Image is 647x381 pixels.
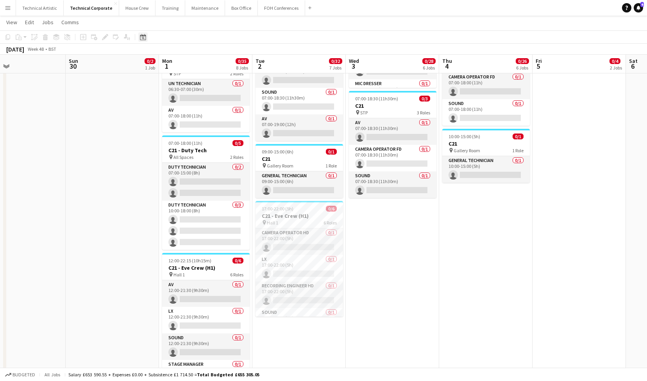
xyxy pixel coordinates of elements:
[442,129,530,183] app-job-card: 10:00-15:00 (5h)0/1C21 Gallery Room1 RoleGeneral Technician0/110:00-15:00 (5h)
[162,201,250,250] app-card-role: Duty Technician0/310:00-18:00 (8h)
[64,0,119,16] button: Technical Corporate
[256,281,343,308] app-card-role: Recording Engineer HD0/117:00-22:00 (5h)
[256,144,343,198] div: 09:00-15:00 (6h)0/1C21 Gallery Room1 RoleGeneral Technician0/109:00-15:00 (6h)
[168,258,211,263] span: 12:00-22:15 (10h15m)
[236,58,249,64] span: 0/35
[161,62,172,71] span: 1
[232,258,243,263] span: 0/6
[256,255,343,281] app-card-role: LX0/117:00-22:00 (5h)
[329,65,342,71] div: 7 Jobs
[4,370,36,379] button: Budgeted
[640,2,644,7] span: 4
[442,45,530,126] app-job-card: 07:00-18:00 (11h)0/2C21 STP2 RolesCamera Operator FD0/107:00-18:00 (11h) Sound0/107:00-18:00 (11h)
[58,17,82,27] a: Comms
[442,57,452,64] span: Thu
[69,57,78,64] span: Sun
[449,134,480,139] span: 10:00-15:00 (5h)
[422,58,436,64] span: 0/28
[628,62,638,71] span: 6
[162,135,250,250] app-job-card: 07:00-18:00 (11h)0/5C21 - Duty Tech All Spaces2 RolesDuty Technician0/207:00-15:00 (8h) Duty Tech...
[68,62,78,71] span: 30
[119,0,155,16] button: House Crew
[256,114,343,141] app-card-role: AV0/107:00-19:00 (12h)
[423,65,435,71] div: 6 Jobs
[256,171,343,198] app-card-role: General Technician0/109:00-15:00 (6h)
[256,34,343,141] app-job-card: 07:00-19:00 (12h)0/3C21 STP3 RolesCamera Operator FD0/107:00-18:30 (11h30m) Sound0/107:00-18:30 (...
[173,71,181,77] span: STP
[162,52,250,132] app-job-card: 06:30-18:00 (11h30m)0/2C21 STP2 RolesUN Technician0/106:30-07:00 (30m) AV0/107:00-18:00 (11h)
[162,280,250,307] app-card-role: AV0/112:00-21:30 (9h30m)
[513,134,524,139] span: 0/1
[162,163,250,201] app-card-role: Duty Technician0/207:00-15:00 (8h)
[360,110,368,116] span: STP
[349,145,436,171] app-card-role: Camera Operator FD0/107:00-18:30 (11h30m)
[267,163,293,169] span: Gallery Room
[162,79,250,106] app-card-role: UN Technician0/106:30-07:00 (30m)
[145,65,155,71] div: 1 Job
[225,0,258,16] button: Box Office
[329,58,342,64] span: 0/32
[68,372,259,377] div: Salary £653 590.55 + Expenses £0.00 + Subsistence £1 714.50 =
[326,149,337,155] span: 0/1
[349,79,436,106] app-card-role: Mic Dresser0/107:00-18:30 (11h30m)
[61,19,79,26] span: Comms
[534,62,542,71] span: 5
[256,228,343,255] app-card-role: Camera Operator HD0/117:00-22:00 (5h)
[256,155,343,162] h3: C21
[442,73,530,99] app-card-role: Camera Operator FD0/107:00-18:00 (11h)
[609,58,620,64] span: 0/4
[48,46,56,52] div: BST
[419,96,430,101] span: 0/3
[256,57,265,64] span: Tue
[256,308,343,335] app-card-role: Sound0/117:00-22:00 (5h)
[173,272,185,278] span: Hall 1
[326,206,337,212] span: 0/6
[162,106,250,132] app-card-role: AV0/107:00-18:00 (11h)
[417,110,430,116] span: 3 Roles
[197,372,259,377] span: Total Budgeted £655 305.05
[442,99,530,126] app-card-role: Sound0/107:00-18:00 (11h)
[43,372,62,377] span: All jobs
[441,62,452,71] span: 4
[348,62,359,71] span: 3
[173,154,193,160] span: All Spaces
[256,88,343,114] app-card-role: Sound0/107:00-18:30 (11h30m)
[230,71,243,77] span: 2 Roles
[516,65,529,71] div: 6 Jobs
[3,17,20,27] a: View
[349,57,359,64] span: Wed
[634,3,643,12] a: 4
[162,57,172,64] span: Mon
[256,61,343,88] app-card-role: Camera Operator FD0/107:00-18:30 (11h30m)
[6,19,17,26] span: View
[162,253,250,369] app-job-card: 12:00-22:15 (10h15m)0/6C21 - Eve Crew (H1) Hall 16 RolesAV0/112:00-21:30 (9h30m) LX0/112:00-21:30...
[42,19,54,26] span: Jobs
[185,0,225,16] button: Maintenance
[442,140,530,147] h3: C21
[349,118,436,145] app-card-role: AV0/107:00-18:30 (11h30m)
[258,0,305,16] button: FOH Conferences
[13,372,35,377] span: Budgeted
[349,171,436,198] app-card-role: Sound0/107:00-18:30 (11h30m)
[629,57,638,64] span: Sat
[512,148,524,153] span: 1 Role
[267,220,278,226] span: Hall 1
[442,156,530,183] app-card-role: General Technician0/110:00-15:00 (5h)
[22,17,37,27] a: Edit
[39,17,57,27] a: Jobs
[610,65,622,71] div: 2 Jobs
[162,147,250,154] h3: C21 - Duty Tech
[325,163,337,169] span: 1 Role
[6,45,24,53] div: [DATE]
[162,307,250,333] app-card-role: LX0/112:00-21:30 (9h30m)
[262,206,293,212] span: 17:00-22:00 (5h)
[349,102,436,109] h3: C21
[26,46,45,52] span: Week 48
[262,149,293,155] span: 09:00-15:00 (6h)
[323,220,337,226] span: 6 Roles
